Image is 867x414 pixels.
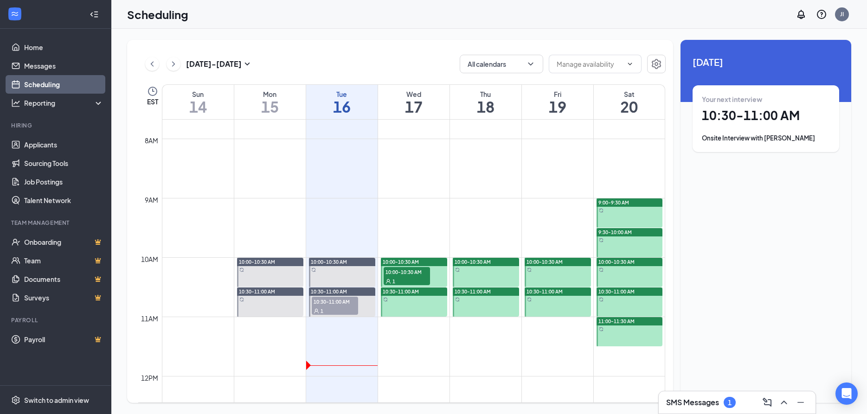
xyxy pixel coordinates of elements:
svg: Sync [311,268,316,272]
div: 8am [143,135,160,146]
a: Messages [24,57,103,75]
svg: ComposeMessage [762,397,773,408]
div: Reporting [24,98,104,108]
svg: Minimize [795,397,806,408]
span: 11:00-11:30 AM [598,318,635,325]
span: 10:30-11:00 AM [527,288,563,295]
a: SurveysCrown [24,288,103,307]
span: 10:00-10:30 AM [384,267,430,276]
a: Applicants [24,135,103,154]
a: September 19, 2025 [522,85,593,119]
svg: User [385,279,391,284]
div: Thu [450,89,521,99]
svg: Clock [147,86,158,97]
span: 9:00-9:30 AM [598,199,629,206]
button: ChevronLeft [145,57,159,71]
svg: ChevronRight [169,58,178,70]
a: September 20, 2025 [594,85,665,119]
svg: ChevronLeft [148,58,157,70]
span: 10:30-11:00 AM [383,288,419,295]
a: September 17, 2025 [378,85,450,119]
svg: Sync [455,268,460,272]
svg: ChevronDown [626,60,634,68]
div: Sun [162,89,234,99]
span: 10:30-11:00 AM [312,297,358,306]
button: Minimize [793,395,808,410]
svg: Sync [599,327,604,331]
a: PayrollCrown [24,330,103,349]
span: 10:30-11:00 AM [311,288,347,295]
span: 10:00-10:30 AM [383,259,419,265]
div: Wed [378,89,450,99]
h1: 16 [306,99,378,115]
a: Scheduling [24,75,103,94]
svg: Sync [239,268,244,272]
svg: SmallChevronDown [242,58,253,70]
svg: Sync [599,208,604,213]
a: Sourcing Tools [24,154,103,172]
div: Onsite Interview with [PERSON_NAME] [702,134,830,143]
a: Home [24,38,103,57]
div: 12pm [139,373,160,383]
div: Payroll [11,316,102,324]
div: Tue [306,89,378,99]
svg: Sync [455,297,460,302]
svg: Analysis [11,98,20,108]
svg: QuestionInfo [816,9,827,20]
span: 10:00-10:30 AM [455,259,491,265]
div: Your next interview [702,95,830,104]
svg: Sync [239,297,244,302]
button: All calendarsChevronDown [460,55,543,73]
svg: Collapse [90,10,99,19]
button: Settings [647,55,666,73]
h1: Scheduling [127,6,188,22]
div: 1 [728,399,732,407]
div: Team Management [11,219,102,227]
a: September 16, 2025 [306,85,378,119]
svg: Sync [599,238,604,242]
a: OnboardingCrown [24,233,103,251]
span: 9:30-10:00 AM [598,229,632,236]
svg: Notifications [796,9,807,20]
span: 10:30-11:00 AM [239,288,275,295]
span: [DATE] [693,55,839,69]
svg: Settings [11,395,20,405]
a: DocumentsCrown [24,270,103,288]
a: TeamCrown [24,251,103,270]
h1: 17 [378,99,450,115]
span: 10:00-10:30 AM [239,259,275,265]
svg: User [314,308,319,314]
div: JI [840,10,844,18]
span: EST [147,97,158,106]
a: September 18, 2025 [450,85,521,119]
div: Hiring [11,121,102,129]
svg: ChevronUp [778,397,790,408]
a: Talent Network [24,191,103,210]
h1: 14 [162,99,234,115]
input: Manage availability [557,59,623,69]
svg: Sync [527,297,532,302]
svg: Sync [599,268,604,272]
h1: 15 [234,99,306,115]
svg: ChevronDown [526,59,535,69]
div: 9am [143,195,160,205]
button: ChevronRight [167,57,180,71]
span: 10:30-11:00 AM [455,288,491,295]
span: 10:30-11:00 AM [598,288,635,295]
span: 1 [321,308,323,314]
span: 10:00-10:30 AM [311,259,347,265]
div: Fri [522,89,593,99]
a: Job Postings [24,172,103,191]
span: 10:00-10:30 AM [527,259,563,265]
svg: WorkstreamLogo [10,9,19,19]
svg: Settings [651,58,662,70]
svg: Sync [527,268,532,272]
h3: [DATE] - [DATE] [186,59,242,69]
h1: 20 [594,99,665,115]
div: Mon [234,89,306,99]
div: 11am [139,313,160,324]
div: 10am [139,254,160,264]
span: 1 [392,278,395,285]
button: ComposeMessage [760,395,775,410]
